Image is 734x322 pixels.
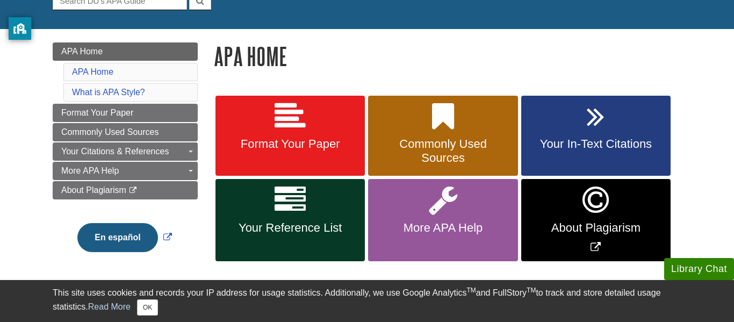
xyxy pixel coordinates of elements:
[9,17,31,40] button: privacy banner
[529,221,663,235] span: About Plagiarism
[521,179,671,261] a: Link opens in new window
[664,258,734,280] button: Library Chat
[61,147,169,156] span: Your Citations & References
[53,162,198,180] a: More APA Help
[61,127,159,137] span: Commonly Used Sources
[521,96,671,176] a: Your In-Text Citations
[53,42,198,270] div: Guide Page Menu
[215,96,365,176] a: Format Your Paper
[72,67,113,76] a: APA Home
[75,233,174,242] a: Link opens in new window
[53,181,198,199] a: About Plagiarism
[53,42,198,61] a: APA Home
[61,108,133,117] span: Format Your Paper
[61,185,126,195] span: About Plagiarism
[368,179,517,261] a: More APA Help
[368,96,517,176] a: Commonly Used Sources
[376,221,509,235] span: More APA Help
[61,47,103,56] span: APA Home
[376,137,509,165] span: Commonly Used Sources
[215,179,365,261] a: Your Reference List
[53,287,681,316] div: This site uses cookies and records your IP address for usage statistics. Additionally, we use Goo...
[53,142,198,161] a: Your Citations & References
[214,42,681,70] h1: APA Home
[224,221,357,235] span: Your Reference List
[224,137,357,151] span: Format Your Paper
[61,166,119,175] span: More APA Help
[53,104,198,122] a: Format Your Paper
[72,88,145,97] a: What is APA Style?
[53,123,198,141] a: Commonly Used Sources
[137,299,158,316] button: Close
[529,137,663,151] span: Your In-Text Citations
[466,287,476,294] sup: TM
[88,302,131,311] a: Read More
[527,287,536,294] sup: TM
[128,187,138,194] i: This link opens in a new window
[77,223,157,252] button: En español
